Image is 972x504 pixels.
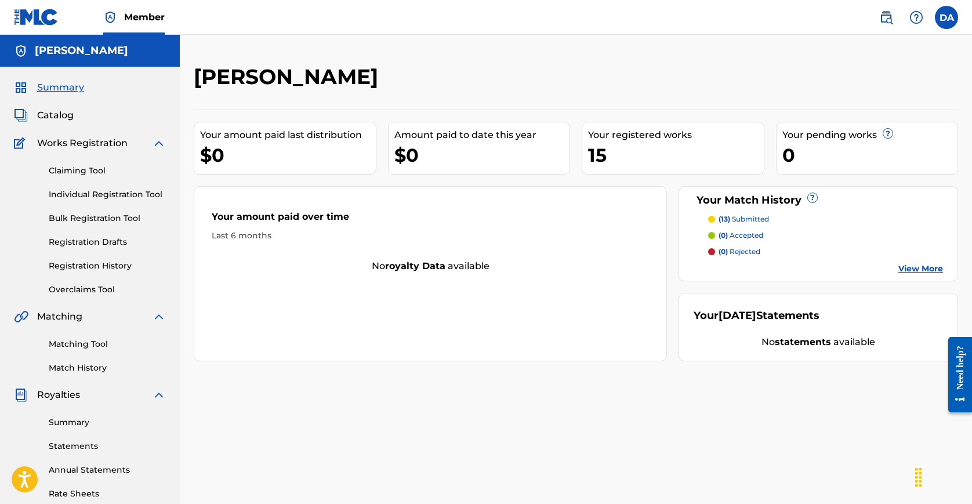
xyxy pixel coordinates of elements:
[694,193,943,208] div: Your Match History
[875,6,898,29] a: Public Search
[394,128,570,142] div: Amount paid to date this year
[49,284,166,296] a: Overclaims Tool
[49,464,166,476] a: Annual Statements
[883,129,893,138] span: ?
[898,263,943,275] a: View More
[49,362,166,374] a: Match History
[152,388,166,402] img: expand
[124,10,165,24] span: Member
[694,335,943,349] div: No available
[37,388,80,402] span: Royalties
[14,108,28,122] img: Catalog
[708,230,943,241] a: (0) accepted
[775,336,831,347] strong: statements
[909,460,928,495] div: Drag
[49,260,166,272] a: Registration History
[940,328,972,422] iframe: Resource Center
[49,440,166,452] a: Statements
[35,44,128,57] h5: Dylan Andre
[879,10,893,24] img: search
[14,108,74,122] a: CatalogCatalog
[385,260,445,271] strong: royalty data
[49,236,166,248] a: Registration Drafts
[935,6,958,29] div: User Menu
[49,488,166,500] a: Rate Sheets
[905,6,928,29] div: Help
[212,230,649,242] div: Last 6 months
[914,448,972,504] iframe: Chat Widget
[49,165,166,177] a: Claiming Tool
[708,214,943,224] a: (13) submitted
[103,10,117,24] img: Top Rightsholder
[909,10,923,24] img: help
[14,388,28,402] img: Royalties
[152,136,166,150] img: expand
[37,136,128,150] span: Works Registration
[37,108,74,122] span: Catalog
[200,142,376,168] div: $0
[152,310,166,324] img: expand
[212,210,649,230] div: Your amount paid over time
[719,231,728,240] span: (0)
[37,310,82,324] span: Matching
[719,214,769,224] p: submitted
[719,230,763,241] p: accepted
[588,128,764,142] div: Your registered works
[394,142,570,168] div: $0
[200,128,376,142] div: Your amount paid last distribution
[14,81,28,95] img: Summary
[14,310,28,324] img: Matching
[14,81,84,95] a: SummarySummary
[49,338,166,350] a: Matching Tool
[49,188,166,201] a: Individual Registration Tool
[49,212,166,224] a: Bulk Registration Tool
[49,416,166,429] a: Summary
[782,128,958,142] div: Your pending works
[14,9,59,26] img: MLC Logo
[719,246,760,257] p: rejected
[194,259,666,273] div: No available
[37,81,84,95] span: Summary
[694,308,819,324] div: Your Statements
[782,142,958,168] div: 0
[808,193,817,202] span: ?
[719,247,728,256] span: (0)
[194,64,384,90] h2: [PERSON_NAME]
[719,215,730,223] span: (13)
[719,309,756,322] span: [DATE]
[14,44,28,58] img: Accounts
[14,136,29,150] img: Works Registration
[588,142,764,168] div: 15
[708,246,943,257] a: (0) rejected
